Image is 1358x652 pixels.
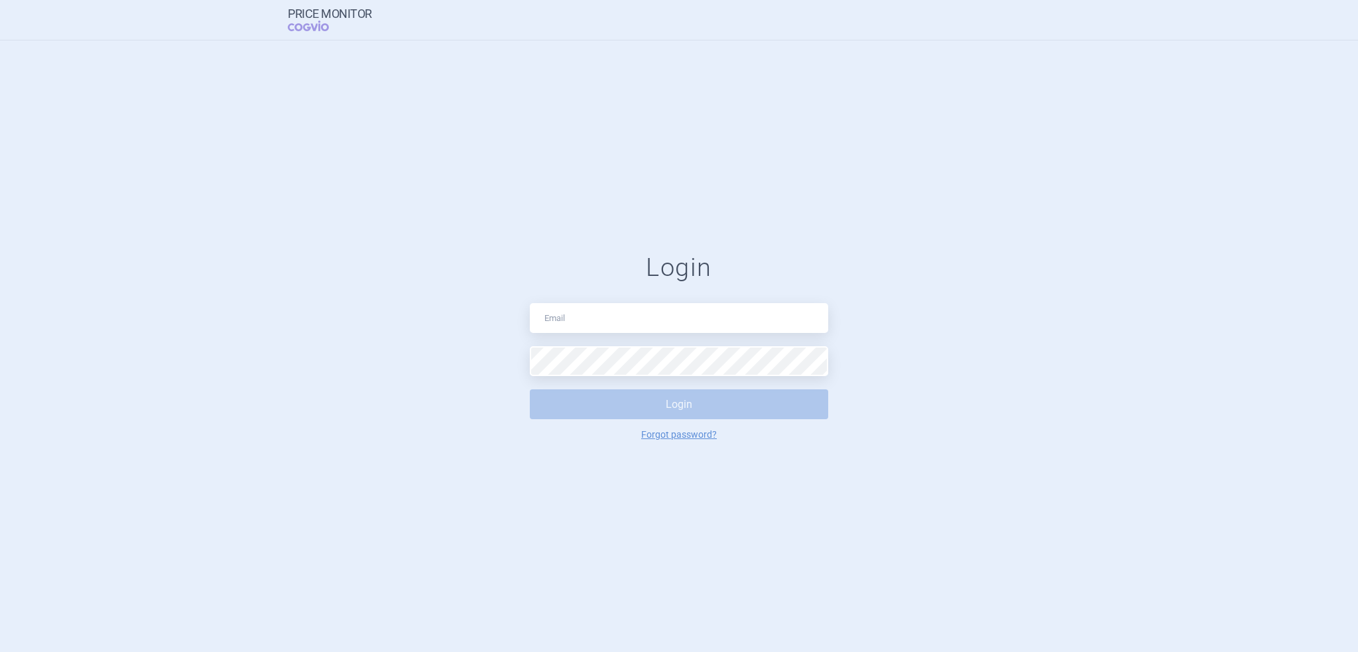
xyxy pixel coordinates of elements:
a: Forgot password? [641,430,717,439]
span: COGVIO [288,21,347,31]
h1: Login [530,253,828,283]
input: Email [530,303,828,333]
strong: Price Monitor [288,7,372,21]
a: Price MonitorCOGVIO [288,7,372,33]
button: Login [530,389,828,419]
